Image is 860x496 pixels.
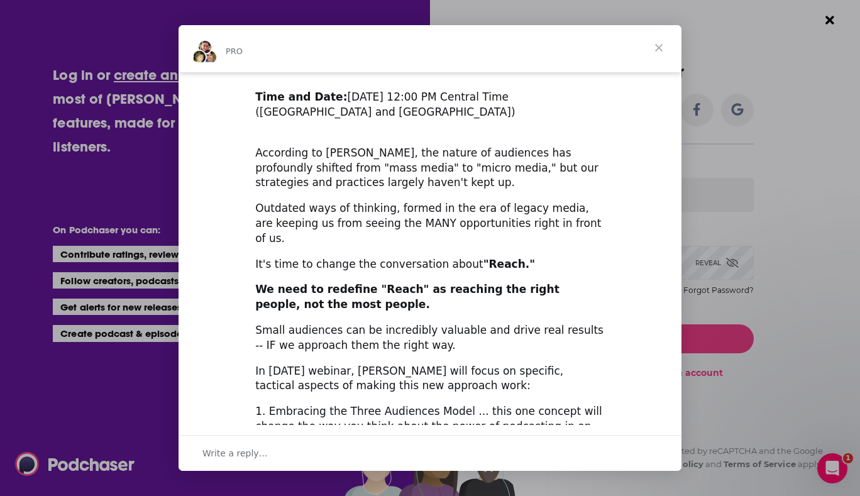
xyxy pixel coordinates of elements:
span: Write a reply… [202,445,268,461]
span: Close [636,25,681,70]
img: Sydney avatar [197,40,212,55]
div: It's time to change the conversation about [255,257,605,272]
div: Outdated ways of thinking, formed in the era of legacy media, are keeping us from seeing the MANY... [255,201,605,246]
span: PRO [226,47,243,56]
img: Dave avatar [202,50,218,65]
b: "Reach." [483,258,535,270]
div: In [DATE] webinar, [PERSON_NAME] will focus on specific, tactical aspects of making this new appr... [255,364,605,394]
b: Time and Date: [255,91,347,103]
div: 1. Embracing the Three Audiences Model ... this one concept will change the way you think about t... [255,404,605,449]
div: According to [PERSON_NAME], the nature of audiences has profoundly shifted from "mass media" to "... [255,131,605,190]
img: Barbara avatar [192,50,207,65]
div: ​ [DATE] 12:00 PM Central Time ([GEOGRAPHIC_DATA] and [GEOGRAPHIC_DATA]) [255,75,605,120]
b: We need to redefine "Reach" as reaching the right people, not the most people. [255,283,560,311]
div: Small audiences can be incredibly valuable and drive real results -- IF we approach them the righ... [255,323,605,353]
div: Open conversation and reply [179,435,681,471]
